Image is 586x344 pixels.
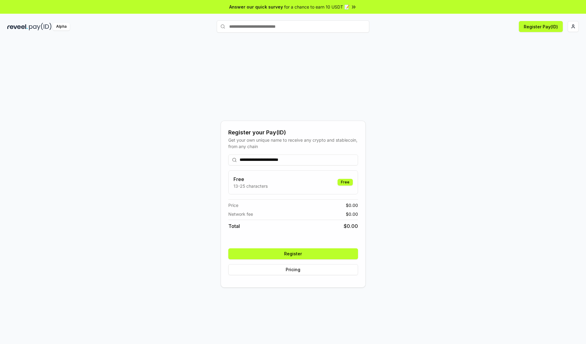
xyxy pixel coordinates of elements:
[284,4,349,10] span: for a chance to earn 10 USDT 📝
[346,211,358,217] span: $ 0.00
[233,183,268,189] p: 13-25 characters
[228,248,358,259] button: Register
[228,264,358,275] button: Pricing
[346,202,358,208] span: $ 0.00
[228,137,358,150] div: Get your own unique name to receive any crypto and stablecoin, from any chain
[233,176,268,183] h3: Free
[29,23,52,30] img: pay_id
[228,128,358,137] div: Register your Pay(ID)
[338,179,353,186] div: Free
[229,4,283,10] span: Answer our quick survey
[228,222,240,230] span: Total
[344,222,358,230] span: $ 0.00
[7,23,28,30] img: reveel_dark
[228,211,253,217] span: Network fee
[228,202,238,208] span: Price
[519,21,563,32] button: Register Pay(ID)
[53,23,70,30] div: Alpha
